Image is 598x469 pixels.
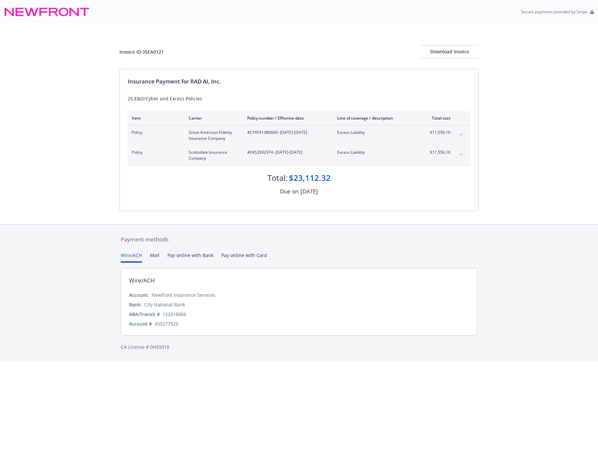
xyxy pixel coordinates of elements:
[129,276,155,285] div: Wire/ACH
[132,115,178,121] div: Item
[189,149,237,161] span: Scottsdale Insurance Company
[421,45,479,58] button: Download Invoice
[337,130,415,135] span: Excess Liability
[162,311,186,318] div: 122016066
[121,235,477,244] div: Payment methods
[337,149,415,155] span: Excess Liability
[267,172,288,183] div: Total:
[155,320,178,327] div: 450277525
[247,115,327,121] div: Policy number / Effective date
[189,115,237,121] div: Carrier
[132,130,178,135] span: Policy
[152,291,215,298] div: Newfront Insurance Services
[121,252,142,263] button: Wire/ACH
[128,77,470,86] div: Insurance Payment for RAD AI, Inc.
[221,252,267,263] button: Pay online with Card
[132,149,178,155] span: Policy
[456,130,466,140] button: expand content
[247,149,327,155] span: #EKS3592974 - [DATE]-[DATE]
[128,145,470,165] div: PolicyScottsdale Insurance Company#EKS3592974- [DATE]-[DATE]Excess Liability$11,556.16expand content
[129,320,152,327] div: Account #
[521,9,587,15] p: Secure payments provided by Stripe
[289,172,331,183] div: $23,112.32
[129,301,142,308] div: Bank:
[167,252,213,263] button: Pay online with Bank
[426,130,450,135] span: $11,556.16
[150,252,160,263] button: Mail
[128,126,470,145] div: PolicyGreat American Fidelity Insurance Company#CYXF41380600- [DATE]-[DATE]Excess Liability$11,55...
[189,130,237,141] span: Great American Fidelity Insurance Company
[280,187,299,196] div: Due on
[300,187,318,196] div: [DATE]
[247,130,327,135] span: #CYXF41380600 - [DATE]-[DATE]
[121,343,477,350] div: CA License # 0H55918
[426,149,450,155] span: $11,556.16
[337,115,415,121] div: Line of coverage / description
[119,48,164,55] div: Invoice ID: 35EA0121
[144,301,185,308] div: City National Bank
[456,149,466,160] button: expand content
[426,115,450,121] div: Total cost
[128,95,470,102] div: 25 E&O/Cyber and Excess Policies
[129,291,149,298] div: Account:
[129,311,160,318] div: ABA/Transit #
